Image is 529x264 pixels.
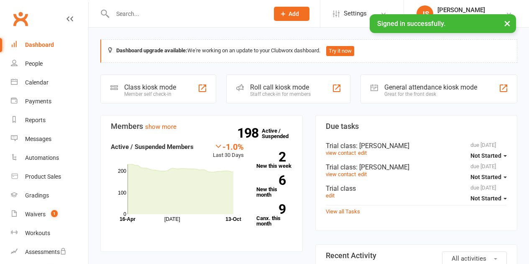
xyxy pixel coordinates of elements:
div: Payments [25,98,51,105]
span: Settings [344,4,367,23]
div: Member self check-in [124,91,176,97]
div: Reports [25,117,46,123]
div: Trial class [326,163,507,171]
a: edit [326,192,335,199]
a: 9Canx. this month [256,204,292,226]
div: General attendance kiosk mode [384,83,477,91]
a: show more [145,123,176,131]
div: We're working on an update to your Clubworx dashboard. [100,39,517,63]
div: Waivers [25,211,46,218]
a: 198Active / Suspended [262,122,299,145]
a: edit [358,171,367,177]
a: Workouts [11,224,88,243]
strong: 2 [256,151,286,163]
div: Gradings [25,192,49,199]
a: Automations [11,149,88,167]
a: Product Sales [11,167,88,186]
input: Search... [110,8,263,20]
div: People [25,60,43,67]
button: × [500,14,515,32]
a: edit [358,150,367,156]
span: Not Started [470,152,501,159]
div: Calendar [25,79,49,86]
span: Add [289,10,299,17]
span: Not Started [470,195,501,202]
a: Waivers 1 [11,205,88,224]
span: Signed in successfully. [377,20,445,28]
h3: Members [111,122,292,131]
div: Last 30 Days [213,142,244,160]
strong: 9 [256,203,286,215]
span: : [PERSON_NAME] [356,163,409,171]
span: Not Started [470,174,501,180]
a: Clubworx [10,8,31,29]
a: Calendar [11,73,88,92]
button: Not Started [470,169,507,185]
a: Reports [11,111,88,130]
div: Higher Jiu Jitsu [437,14,485,21]
a: view contact [326,150,356,156]
div: Messages [25,136,51,142]
h3: Recent Activity [326,251,507,260]
a: Gradings [11,186,88,205]
a: View all Tasks [326,208,360,215]
div: Staff check-in for members [250,91,311,97]
div: Trial class [326,142,507,150]
a: Payments [11,92,88,111]
div: Workouts [25,230,50,236]
div: Roll call kiosk mode [250,83,311,91]
strong: 198 [237,127,262,139]
a: Dashboard [11,36,88,54]
div: [PERSON_NAME] [437,6,485,14]
div: Dashboard [25,41,54,48]
strong: 6 [256,174,286,187]
div: -1.0% [213,142,244,151]
a: 2New this week [256,152,292,169]
button: Not Started [470,148,507,163]
div: Automations [25,154,59,161]
div: Assessments [25,249,66,255]
button: Add [274,7,309,21]
strong: Active / Suspended Members [111,143,194,151]
h3: Due tasks [326,122,507,131]
a: view contact [326,171,356,177]
span: : [PERSON_NAME] [356,142,409,150]
a: Messages [11,130,88,149]
span: 1 [51,210,58,217]
div: Great for the front desk [384,91,477,97]
strong: Dashboard upgrade available: [116,47,187,54]
div: Product Sales [25,173,61,180]
a: 6New this month [256,175,292,197]
div: Class kiosk mode [124,83,176,91]
a: Assessments [11,243,88,261]
span: All activities [452,255,486,262]
div: JS [417,5,433,22]
button: Try it now [326,46,354,56]
a: People [11,54,88,73]
div: Trial class [326,185,507,192]
button: Not Started [470,191,507,206]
